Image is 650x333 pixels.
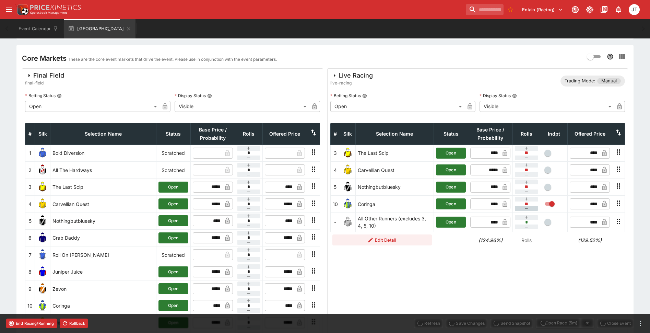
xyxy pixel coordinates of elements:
button: Betting Status [57,93,62,98]
img: runner 3 [342,148,353,159]
img: runner 4 [342,164,353,175]
td: 7 [25,246,35,263]
button: Edit Detail [332,234,432,245]
div: split button [536,318,594,328]
div: Final Field [25,71,64,80]
td: Nothingbutbluesky [355,179,434,195]
img: runner 7 [37,249,48,260]
button: Josh Tanner [627,2,642,17]
img: PriceKinetics [30,5,81,10]
img: runner 2 [37,164,48,175]
p: Trading Mode: [565,78,595,84]
td: Crab Daddy [50,229,156,246]
td: Carvellian Quest [355,162,434,179]
td: 5 [330,179,340,195]
button: Select Tenant [518,4,567,15]
div: Live Racing [330,71,373,80]
button: Event Calendar [14,19,62,38]
img: blank-silk.png [342,217,353,228]
th: # [25,123,35,145]
th: Base Price / Probability [468,123,513,145]
button: Betting Status [362,93,367,98]
img: runner 10 [342,198,353,209]
button: Open [436,217,466,228]
p: Scratched [158,251,188,259]
button: Open [158,283,188,294]
th: Rolls [513,123,540,145]
h4: Core Markets [22,54,67,63]
td: 1 [25,145,35,161]
td: The Last Scip [355,145,434,161]
td: 10 [330,195,340,212]
th: Silk [340,123,355,145]
td: 6 [25,229,35,246]
td: 4 [330,162,340,179]
img: runner 9 [37,283,48,294]
button: Open [158,198,188,209]
button: End Racing/Running [6,319,57,328]
span: live-racing [330,80,373,87]
button: open drawer [3,3,15,16]
button: Notifications [612,3,625,16]
td: - [330,213,340,232]
td: Coringa [355,195,434,212]
td: 3 [330,145,340,161]
div: Josh Tanner [629,4,640,15]
span: Manual [597,78,621,84]
button: Open [158,300,188,311]
td: Zevon [50,280,156,297]
td: All The Hardways [50,162,156,179]
img: runner 4 [37,198,48,209]
img: PriceKinetics Logo [15,3,29,16]
th: Status [434,123,468,145]
p: Betting Status [25,93,56,99]
button: [GEOGRAPHIC_DATA] [64,19,135,38]
img: runner 8 [37,266,48,277]
button: Open [436,148,466,159]
button: Documentation [598,3,610,16]
th: Offered Price [568,123,612,145]
td: 4 [25,195,35,212]
img: Sportsbook Management [30,11,67,14]
img: runner 3 [37,182,48,193]
td: 5 [25,213,35,229]
td: Nothingbutbluesky [50,213,156,229]
button: Rollback [60,319,88,328]
h6: (124.96%) [470,237,511,244]
span: final-field [25,80,64,87]
th: Rolls [235,123,262,145]
div: Visible [175,101,309,112]
p: These are the core event markets that drive the event. Please use in conjunction with the event p... [68,56,277,63]
button: Open [158,266,188,277]
p: Display Status [175,93,206,99]
td: 10 [25,297,35,314]
button: Connected to PK [569,3,581,16]
th: Offered Price [262,123,307,145]
button: Toggle light/dark mode [583,3,596,16]
th: Silk [35,123,50,145]
button: Open [158,215,188,226]
button: Display Status [207,93,212,98]
h6: (129.52%) [570,237,610,244]
td: 3 [25,179,35,195]
td: Juniper Juice [50,263,156,280]
p: Scratched [158,166,188,174]
input: search [466,4,504,15]
td: Coringa [50,297,156,314]
th: Base Price / Probability [190,123,235,145]
button: more [636,319,645,328]
button: Open [436,164,466,175]
td: All Other Runners (excludes 3, 4, 5, 10) [355,213,434,232]
img: runner 6 [37,232,48,243]
th: Selection Name [355,123,434,145]
img: runner 5 [37,215,48,226]
button: No Bookmarks [505,4,516,15]
button: Open [158,182,188,193]
img: runner 10 [37,300,48,311]
div: Open [25,101,159,112]
td: Roll On [PERSON_NAME] [50,246,156,263]
img: runner 5 [342,182,353,193]
td: 9 [25,280,35,297]
button: Display Status [512,93,517,98]
button: Open [436,198,466,209]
